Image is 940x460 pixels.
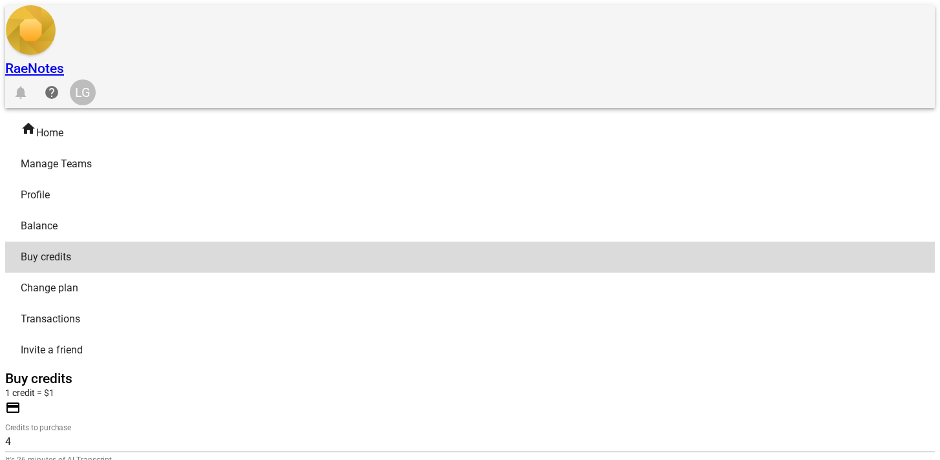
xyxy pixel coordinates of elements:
button: LG [67,77,98,108]
a: LogoRaeNotes [5,5,98,77]
h2: RaeNotes [5,61,98,77]
a: Invite a friend [5,335,935,366]
span: Change plan [21,280,909,296]
span: Profile [21,187,909,203]
a: Change plan [5,273,935,304]
span: Buy credits [21,249,909,265]
a: Buy credits [5,242,935,273]
h2: Buy credits [5,371,935,387]
label: Credits to purchase [5,424,71,432]
a: Help [36,85,67,96]
span: help [44,85,59,100]
span: Invite a friend [21,342,909,358]
a: Manage Teams [5,149,935,180]
span: Balance [21,218,909,234]
span: credit_card [5,400,21,415]
a: Transactions [5,304,935,335]
div: Home [5,113,935,149]
div: Home [21,121,909,141]
p: 1 credit = $1 [5,386,935,400]
a: Profile [5,180,935,211]
a: Balance [5,211,935,242]
span: Transactions [21,311,909,327]
img: Logo [5,5,56,58]
span: Manage Teams [21,156,909,172]
div: LG [70,79,96,105]
span: home [21,121,36,136]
